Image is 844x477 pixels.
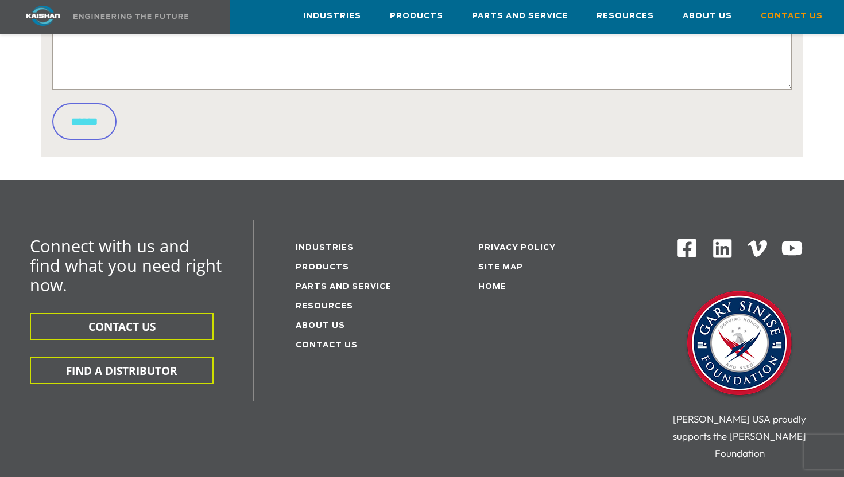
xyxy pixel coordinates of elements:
span: About Us [683,10,732,23]
a: Parts and Service [472,1,568,32]
a: Home [478,283,506,291]
span: Contact Us [761,10,823,23]
a: Resources [296,303,353,310]
a: Contact Us [296,342,358,349]
span: Connect with us and find what you need right now. [30,234,222,296]
span: Products [390,10,443,23]
img: Facebook [676,237,698,259]
a: Parts and service [296,283,392,291]
span: Parts and Service [472,10,568,23]
a: Site Map [478,264,523,271]
img: Youtube [781,237,803,260]
a: Resources [597,1,654,32]
span: Industries [303,10,361,23]
img: Linkedin [711,237,734,260]
img: Engineering the future [73,14,188,19]
a: About Us [683,1,732,32]
img: Vimeo [748,240,767,257]
span: Resources [597,10,654,23]
a: Industries [296,244,354,252]
button: CONTACT US [30,313,214,340]
img: Gary Sinise Foundation [682,287,797,402]
a: Products [296,264,349,271]
a: Contact Us [761,1,823,32]
a: Products [390,1,443,32]
span: [PERSON_NAME] USA proudly supports the [PERSON_NAME] Foundation [673,413,806,459]
a: Privacy Policy [478,244,556,252]
a: Industries [303,1,361,32]
a: About Us [296,322,345,330]
button: FIND A DISTRIBUTOR [30,357,214,384]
